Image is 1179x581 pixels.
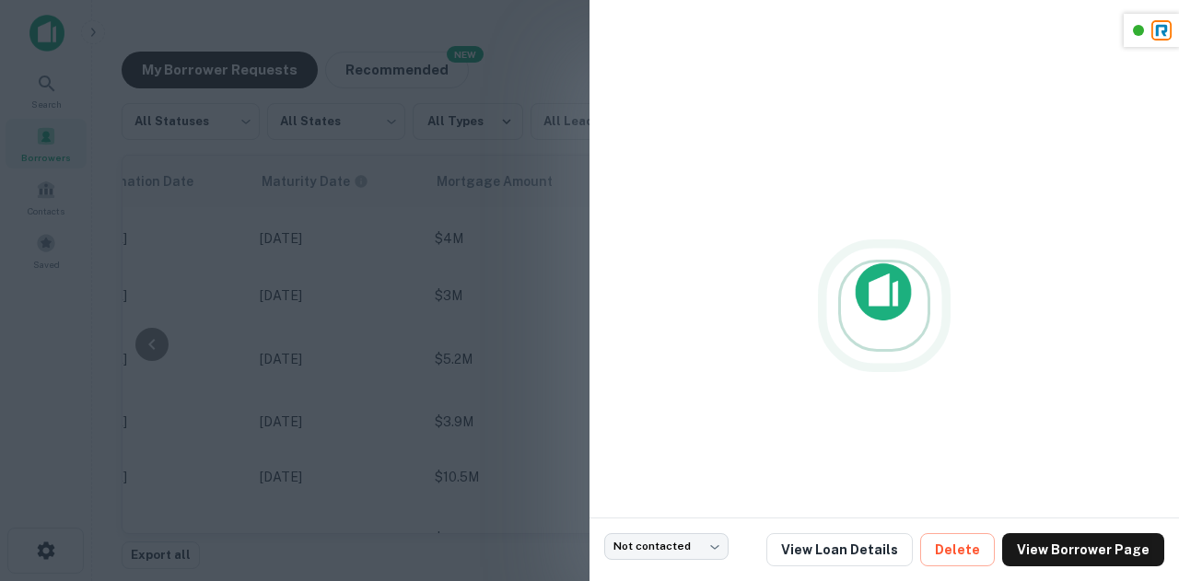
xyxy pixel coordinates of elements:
[1002,533,1164,566] a: View Borrower Page
[1087,434,1179,522] iframe: Chat Widget
[920,533,995,566] button: Delete
[766,533,913,566] a: View Loan Details
[604,533,729,560] div: Not contacted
